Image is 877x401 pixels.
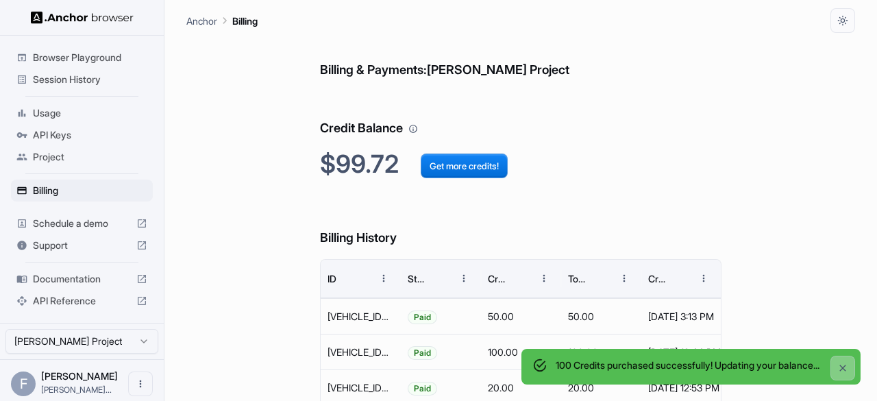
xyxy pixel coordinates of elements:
[33,239,131,252] span: Support
[408,273,425,284] div: Status
[33,294,131,308] span: API Reference
[556,353,819,380] div: 100 Credits purchased successfully! Updating your balance...
[561,298,641,334] div: 50.00
[408,335,436,370] span: Paid
[691,266,716,291] button: Menu
[648,335,715,369] div: [DATE] 12:44 PM
[532,266,556,291] button: Menu
[328,273,336,284] div: ID
[830,356,855,380] button: Close
[11,290,153,312] div: API Reference
[128,372,153,396] button: Open menu
[320,149,721,179] h2: $99.72
[33,217,131,230] span: Schedule a demo
[33,51,147,64] span: Browser Playground
[11,47,153,69] div: Browser Playground
[232,14,258,28] p: Billing
[33,272,131,286] span: Documentation
[347,266,371,291] button: Sort
[587,266,612,291] button: Sort
[667,266,691,291] button: Sort
[11,180,153,202] div: Billing
[33,128,147,142] span: API Keys
[41,385,112,395] span: fabio.filho@tessai.io
[33,184,147,197] span: Billing
[41,370,118,382] span: Fábio Filho
[507,266,532,291] button: Sort
[321,334,401,369] div: 0BR05600FD6989000
[11,69,153,90] div: Session History
[648,299,715,334] div: [DATE] 3:13 PM
[408,124,418,134] svg: Your credit balance will be consumed as you use the API. Visit the usage page to view a breakdown...
[11,268,153,290] div: Documentation
[320,201,721,248] h6: Billing History
[11,146,153,168] div: Project
[481,298,561,334] div: 50.00
[186,14,217,28] p: Anchor
[452,266,476,291] button: Menu
[33,106,147,120] span: Usage
[11,212,153,234] div: Schedule a demo
[33,150,147,164] span: Project
[321,298,401,334] div: 73X41557EL0235025
[11,372,36,396] div: F
[11,124,153,146] div: API Keys
[11,102,153,124] div: Usage
[31,11,134,24] img: Anchor Logo
[11,234,153,256] div: Support
[186,13,258,28] nav: breadcrumb
[488,273,506,284] div: Credits
[320,91,721,138] h6: Credit Balance
[568,273,586,284] div: Total Cost
[612,266,637,291] button: Menu
[320,33,721,80] h6: Billing & Payments: [PERSON_NAME] Project
[561,334,641,369] div: 100.00
[371,266,396,291] button: Menu
[33,73,147,86] span: Session History
[648,273,666,284] div: Created
[421,154,508,178] button: Get more credits!
[427,266,452,291] button: Sort
[481,334,561,369] div: 100.00
[408,300,436,335] span: Paid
